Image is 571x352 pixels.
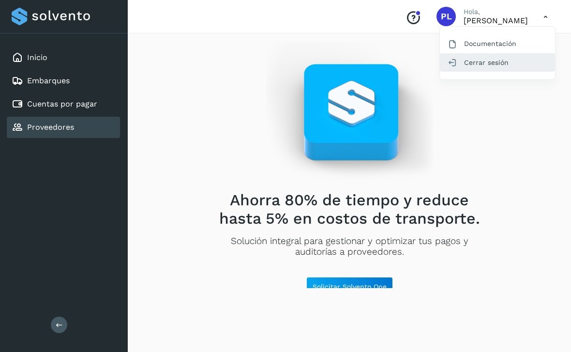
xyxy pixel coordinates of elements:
a: Cuentas por pagar [27,99,97,108]
a: Proveedores [27,122,74,132]
div: Cuentas por pagar [7,93,120,115]
div: Documentación [440,34,555,53]
div: Proveedores [7,117,120,138]
div: Cerrar sesión [440,53,555,72]
a: Inicio [27,53,47,62]
div: Embarques [7,70,120,92]
a: Embarques [27,76,70,85]
div: Inicio [7,47,120,68]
